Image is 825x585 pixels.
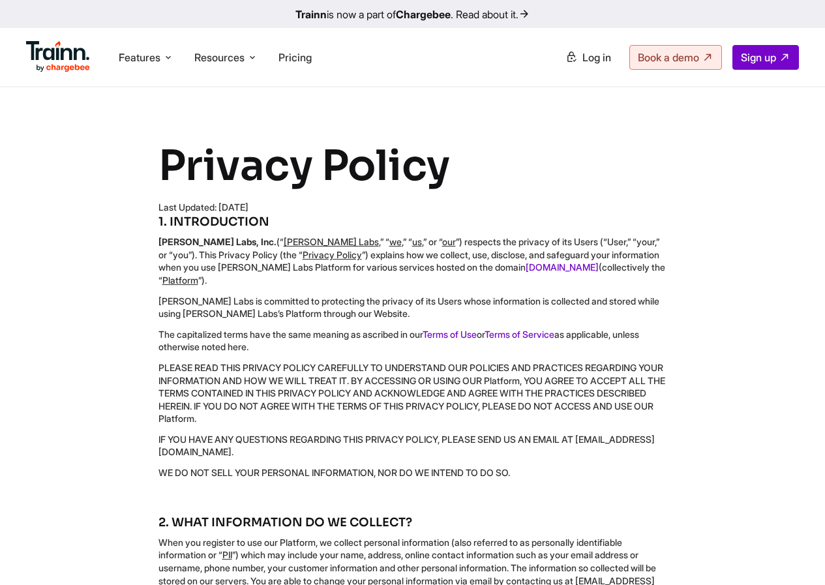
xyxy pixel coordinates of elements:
span: Sign up [741,51,776,64]
u: PII [222,549,232,560]
u: Privacy Policy [303,249,362,260]
u: our [442,236,456,247]
a: Terms of Service [485,329,554,340]
p: (“ ,” “ ,” “ ,” or “ ”) respects the privacy of its Users (“User,” “your,” or “you”). This Privac... [158,235,667,286]
b: Chargebee [396,8,451,21]
u: [PERSON_NAME] Labs [284,236,379,247]
a: Terms of Use [423,329,477,340]
h5: 2. WHAT INFORMATION DO WE COLLECT? [158,515,667,531]
a: [DOMAIN_NAME] [526,262,599,273]
p: IF YOU HAVE ANY QUESTIONS REGARDING THIS PRIVACY POLICY, PLEASE SEND US AN EMAIL AT [EMAIL_ADDRES... [158,433,667,458]
a: Book a demo [629,45,722,70]
a: Pricing [278,51,312,64]
p: The capitalized terms have the same meaning as ascribed in our or as applicable, unless otherwise... [158,328,667,353]
a: Log in [558,46,619,69]
h1: Privacy Policy [158,140,667,193]
p: PLEASE READ THIS PRIVACY POLICY CAREFULLY TO UNDERSTAND OUR POLICIES AND PRACTICES REGARDING YOUR... [158,361,667,425]
b: Trainn [295,8,327,21]
a: Sign up [732,45,799,70]
div: Last Updated: [DATE] [158,201,667,214]
u: Platform [162,275,198,286]
span: Log in [582,51,611,64]
b: [PERSON_NAME] Labs, Inc. [158,236,277,247]
p: WE DO NOT SELL YOUR PERSONAL INFORMATION, NOR DO WE INTEND TO DO SO. [158,466,667,479]
u: us [412,236,422,247]
p: [PERSON_NAME] Labs is committed to protecting the privacy of its Users whose information is colle... [158,295,667,320]
span: Resources [194,50,245,65]
h5: 1. INTRODUCTION [158,214,667,230]
img: Trainn Logo [26,41,90,72]
u: we [389,236,402,247]
iframe: Chat Widget [760,522,825,585]
span: Features [119,50,160,65]
span: Book a demo [638,51,699,64]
